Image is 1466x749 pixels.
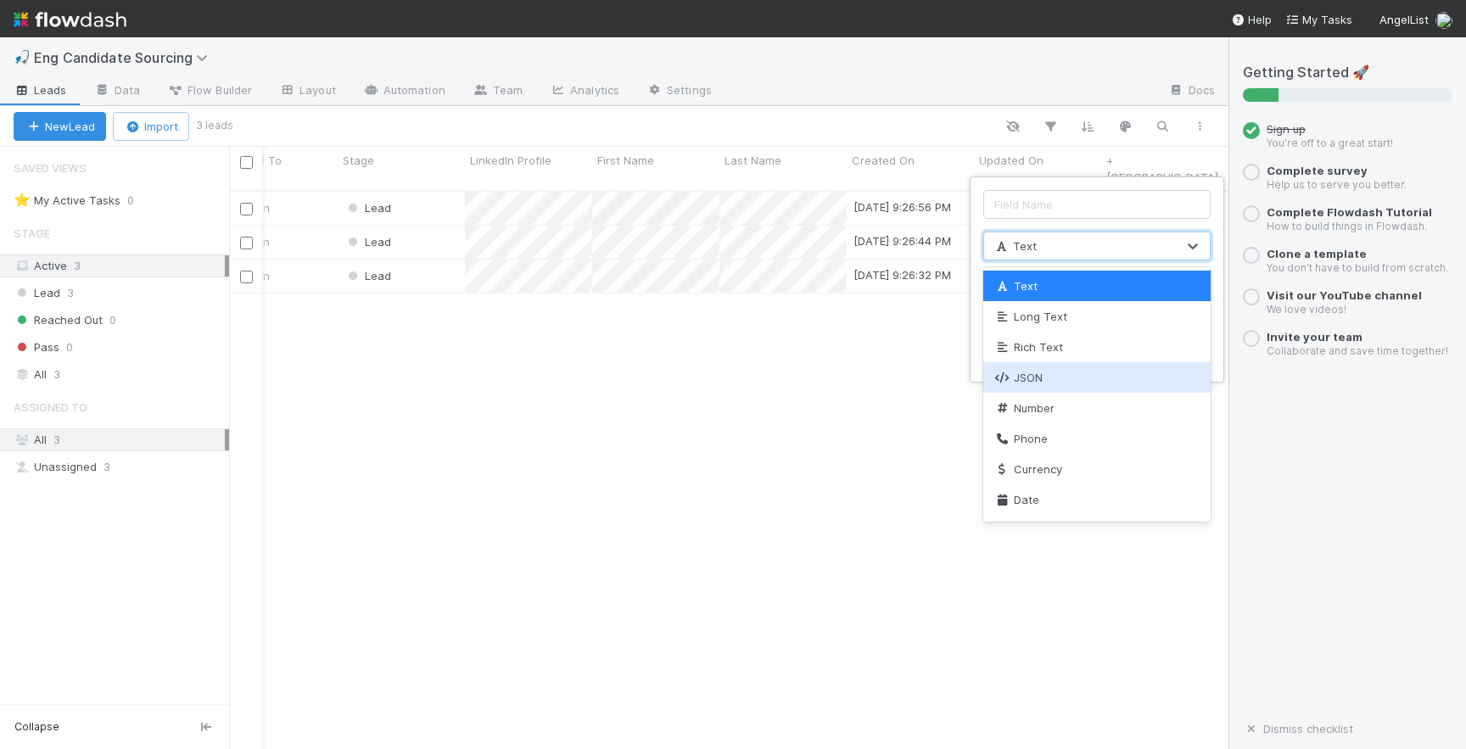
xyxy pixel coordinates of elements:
span: Long Text [993,310,1067,323]
span: Text [993,239,1037,253]
span: Rich Text [993,340,1063,354]
span: Number [993,401,1055,415]
span: Date [993,493,1039,506]
span: JSON [993,371,1043,384]
span: Phone [993,432,1048,445]
span: Text [993,279,1038,293]
input: Field Name [983,190,1211,219]
span: Currency [993,462,1062,476]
